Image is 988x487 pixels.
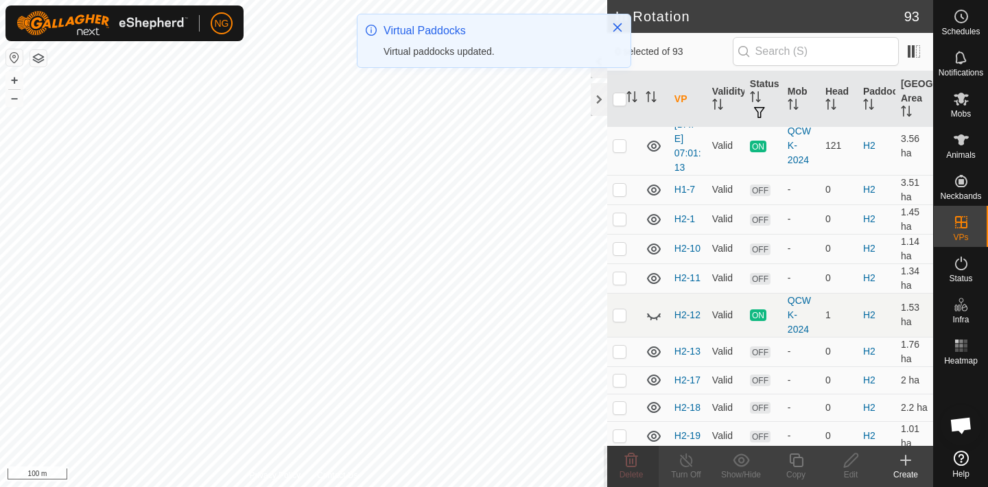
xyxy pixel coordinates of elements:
[669,71,707,128] th: VP
[674,213,695,224] a: H2-1
[820,234,858,263] td: 0
[820,337,858,366] td: 0
[30,50,47,67] button: Map Layers
[944,357,978,365] span: Heatmap
[878,468,933,481] div: Create
[215,16,229,31] span: NG
[788,429,814,443] div: -
[895,366,933,394] td: 2 ha
[674,346,701,357] a: H2-13
[707,175,744,204] td: Valid
[788,101,799,112] p-sorticon: Activate to sort
[863,346,875,357] a: H2
[712,101,723,112] p-sorticon: Activate to sort
[750,185,771,196] span: OFF
[863,243,875,254] a: H2
[674,430,701,441] a: H2-19
[895,234,933,263] td: 1.14 ha
[659,468,714,481] div: Turn Off
[823,468,878,481] div: Edit
[620,470,644,479] span: Delete
[863,184,875,195] a: H2
[863,140,875,151] a: H2
[952,470,969,478] span: Help
[863,309,875,320] a: H2
[750,309,766,321] span: ON
[895,204,933,234] td: 1.45 ha
[768,468,823,481] div: Copy
[384,45,598,59] div: Virtual paddocks updated.
[707,366,744,394] td: Valid
[674,402,701,413] a: H2-18
[863,375,875,385] a: H2
[895,263,933,293] td: 1.34 ha
[750,243,771,255] span: OFF
[707,234,744,263] td: Valid
[615,8,904,25] h2: In Rotation
[895,293,933,337] td: 1.53 ha
[384,23,598,39] div: Virtual Paddocks
[820,293,858,337] td: 1
[317,469,357,482] a: Contact Us
[707,421,744,451] td: Valid
[820,204,858,234] td: 0
[750,214,771,226] span: OFF
[674,375,701,385] a: H2-17
[782,71,820,128] th: Mob
[788,401,814,415] div: -
[953,233,968,241] span: VPs
[674,119,701,173] a: [DATE] 07:01:13
[714,468,768,481] div: Show/Hide
[750,375,771,386] span: OFF
[707,293,744,337] td: Valid
[626,93,637,104] p-sorticon: Activate to sort
[863,430,875,441] a: H2
[750,141,766,152] span: ON
[674,184,695,195] a: H1-7
[951,110,971,118] span: Mobs
[707,337,744,366] td: Valid
[788,241,814,256] div: -
[941,27,980,36] span: Schedules
[946,151,976,159] span: Animals
[750,346,771,358] span: OFF
[895,337,933,366] td: 1.76 ha
[863,101,874,112] p-sorticon: Activate to sort
[750,402,771,414] span: OFF
[895,117,933,175] td: 3.56 ha
[952,316,969,324] span: Infra
[788,344,814,359] div: -
[788,182,814,197] div: -
[858,71,895,128] th: Paddock
[941,405,982,446] div: Open chat
[895,421,933,451] td: 1.01 ha
[615,45,733,59] span: 0 selected of 93
[750,93,761,104] p-sorticon: Activate to sort
[788,124,814,167] div: QCWK-2024
[744,71,782,128] th: Status
[895,394,933,421] td: 2.2 ha
[733,37,899,66] input: Search (S)
[788,271,814,285] div: -
[646,93,657,104] p-sorticon: Activate to sort
[949,274,972,283] span: Status
[820,71,858,128] th: Head
[750,273,771,285] span: OFF
[707,117,744,175] td: Valid
[6,72,23,88] button: +
[825,101,836,112] p-sorticon: Activate to sort
[16,11,188,36] img: Gallagher Logo
[863,272,875,283] a: H2
[820,421,858,451] td: 0
[820,263,858,293] td: 0
[788,294,814,337] div: QCWK-2024
[707,394,744,421] td: Valid
[750,431,771,442] span: OFF
[820,366,858,394] td: 0
[707,204,744,234] td: Valid
[674,243,701,254] a: H2-10
[608,18,627,37] button: Close
[863,402,875,413] a: H2
[820,175,858,204] td: 0
[895,175,933,204] td: 3.51 ha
